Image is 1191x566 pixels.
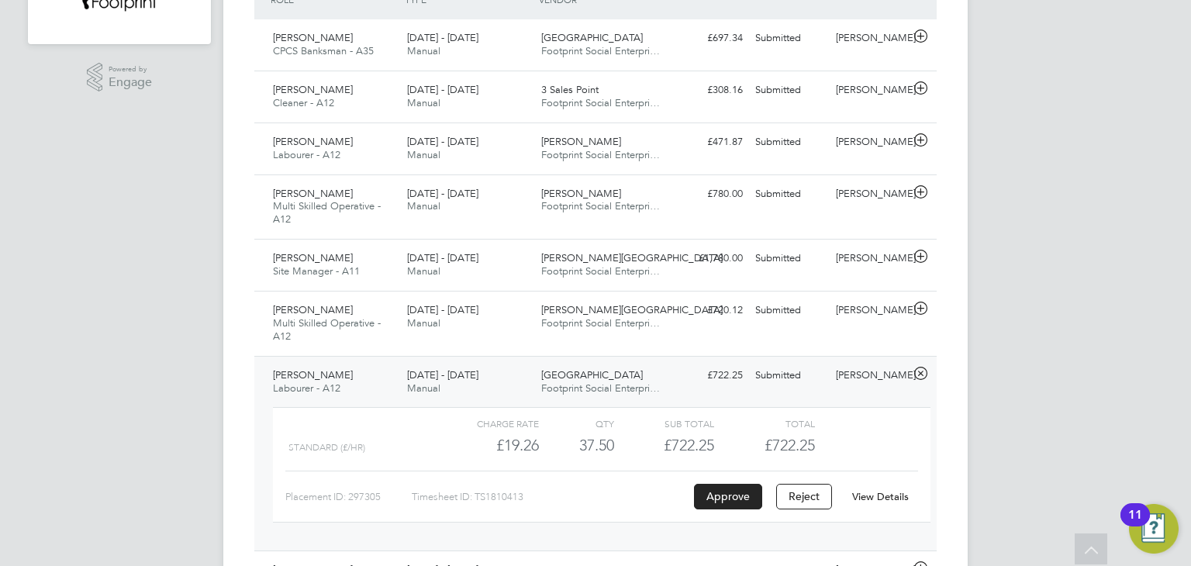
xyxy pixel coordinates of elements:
[407,199,440,212] span: Manual
[668,26,749,51] div: £697.34
[285,485,412,509] div: Placement ID: 297305
[830,298,910,323] div: [PERSON_NAME]
[109,63,152,76] span: Powered by
[407,44,440,57] span: Manual
[439,414,539,433] div: Charge rate
[541,187,621,200] span: [PERSON_NAME]
[87,63,153,92] a: Powered byEngage
[749,298,830,323] div: Submitted
[273,44,374,57] span: CPCS Banksman - A35
[830,363,910,388] div: [PERSON_NAME]
[668,298,749,323] div: £720.12
[109,76,152,89] span: Engage
[830,78,910,103] div: [PERSON_NAME]
[668,246,749,271] div: £1,780.00
[749,129,830,155] div: Submitted
[541,316,660,330] span: Footprint Social Enterpri…
[668,129,749,155] div: £471.87
[852,490,909,503] a: View Details
[776,484,832,509] button: Reject
[830,129,910,155] div: [PERSON_NAME]
[541,83,599,96] span: 3 Sales Point
[539,414,614,433] div: QTY
[541,303,723,316] span: [PERSON_NAME][GEOGRAPHIC_DATA]
[273,199,381,226] span: Multi Skilled Operative - A12
[273,264,360,278] span: Site Manager - A11
[541,199,660,212] span: Footprint Social Enterpri…
[694,484,762,509] button: Approve
[668,181,749,207] div: £780.00
[668,363,749,388] div: £722.25
[541,96,660,109] span: Footprint Social Enterpri…
[407,381,440,395] span: Manual
[614,433,714,458] div: £722.25
[273,381,340,395] span: Labourer - A12
[830,246,910,271] div: [PERSON_NAME]
[412,485,690,509] div: Timesheet ID: TS1810413
[273,83,353,96] span: [PERSON_NAME]
[273,96,334,109] span: Cleaner - A12
[749,26,830,51] div: Submitted
[407,31,478,44] span: [DATE] - [DATE]
[541,148,660,161] span: Footprint Social Enterpri…
[273,135,353,148] span: [PERSON_NAME]
[541,368,643,381] span: [GEOGRAPHIC_DATA]
[407,368,478,381] span: [DATE] - [DATE]
[668,78,749,103] div: £308.16
[830,181,910,207] div: [PERSON_NAME]
[541,44,660,57] span: Footprint Social Enterpri…
[614,414,714,433] div: Sub Total
[407,303,478,316] span: [DATE] - [DATE]
[1128,515,1142,535] div: 11
[273,316,381,343] span: Multi Skilled Operative - A12
[541,264,660,278] span: Footprint Social Enterpri…
[539,433,614,458] div: 37.50
[541,135,621,148] span: [PERSON_NAME]
[273,303,353,316] span: [PERSON_NAME]
[407,264,440,278] span: Manual
[830,26,910,51] div: [PERSON_NAME]
[273,148,340,161] span: Labourer - A12
[765,436,815,454] span: £722.25
[273,187,353,200] span: [PERSON_NAME]
[541,31,643,44] span: [GEOGRAPHIC_DATA]
[273,251,353,264] span: [PERSON_NAME]
[749,246,830,271] div: Submitted
[273,368,353,381] span: [PERSON_NAME]
[288,442,365,453] span: Standard (£/HR)
[273,31,353,44] span: [PERSON_NAME]
[407,83,478,96] span: [DATE] - [DATE]
[407,135,478,148] span: [DATE] - [DATE]
[407,148,440,161] span: Manual
[1129,504,1179,554] button: Open Resource Center, 11 new notifications
[749,78,830,103] div: Submitted
[407,316,440,330] span: Manual
[541,381,660,395] span: Footprint Social Enterpri…
[541,251,723,264] span: [PERSON_NAME][GEOGRAPHIC_DATA]
[439,433,539,458] div: £19.26
[749,181,830,207] div: Submitted
[749,363,830,388] div: Submitted
[407,251,478,264] span: [DATE] - [DATE]
[407,187,478,200] span: [DATE] - [DATE]
[407,96,440,109] span: Manual
[714,414,814,433] div: Total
